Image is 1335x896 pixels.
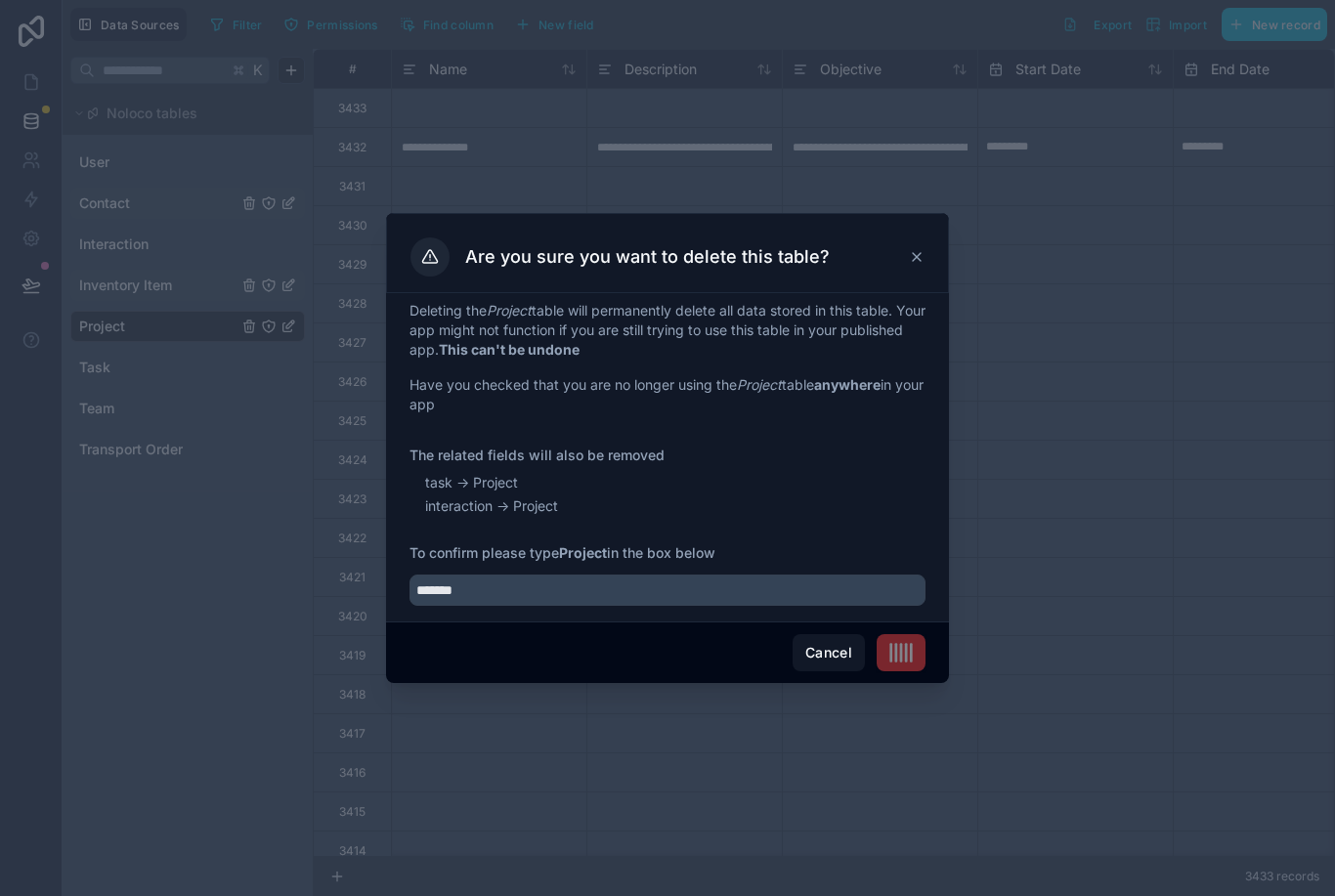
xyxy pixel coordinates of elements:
h3: Are you sure you want to delete this table? [465,245,830,269]
span: interaction [425,496,493,516]
span: -> [496,496,509,516]
strong: Project [559,544,607,561]
span: -> [456,473,469,492]
strong: anywhere [814,376,881,393]
span: task [425,473,452,492]
em: Project [737,376,782,393]
em: Project [487,302,532,319]
p: Have you checked that you are no longer using the table in your app [409,375,926,414]
span: Project [473,473,518,492]
span: Project [513,496,558,516]
span: To confirm please type in the box below [409,543,926,563]
p: Deleting the table will permanently delete all data stored in this table. Your app might not func... [409,301,926,360]
button: Cancel [793,634,865,671]
p: The related fields will also be removed [409,446,926,465]
strong: This can't be undone [439,341,580,358]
